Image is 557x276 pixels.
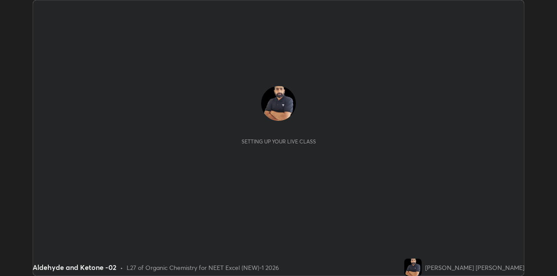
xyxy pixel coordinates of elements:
[261,86,296,121] img: 573870bdf5f84befacbc5ccc64f4209c.jpg
[127,263,279,272] div: L27 of Organic Chemistry for NEET Excel (NEW)-1 2026
[425,263,524,272] div: [PERSON_NAME] [PERSON_NAME]
[404,259,422,276] img: 573870bdf5f84befacbc5ccc64f4209c.jpg
[33,262,117,273] div: Aldehyde and Ketone -02
[242,138,316,145] div: Setting up your live class
[120,263,123,272] div: •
